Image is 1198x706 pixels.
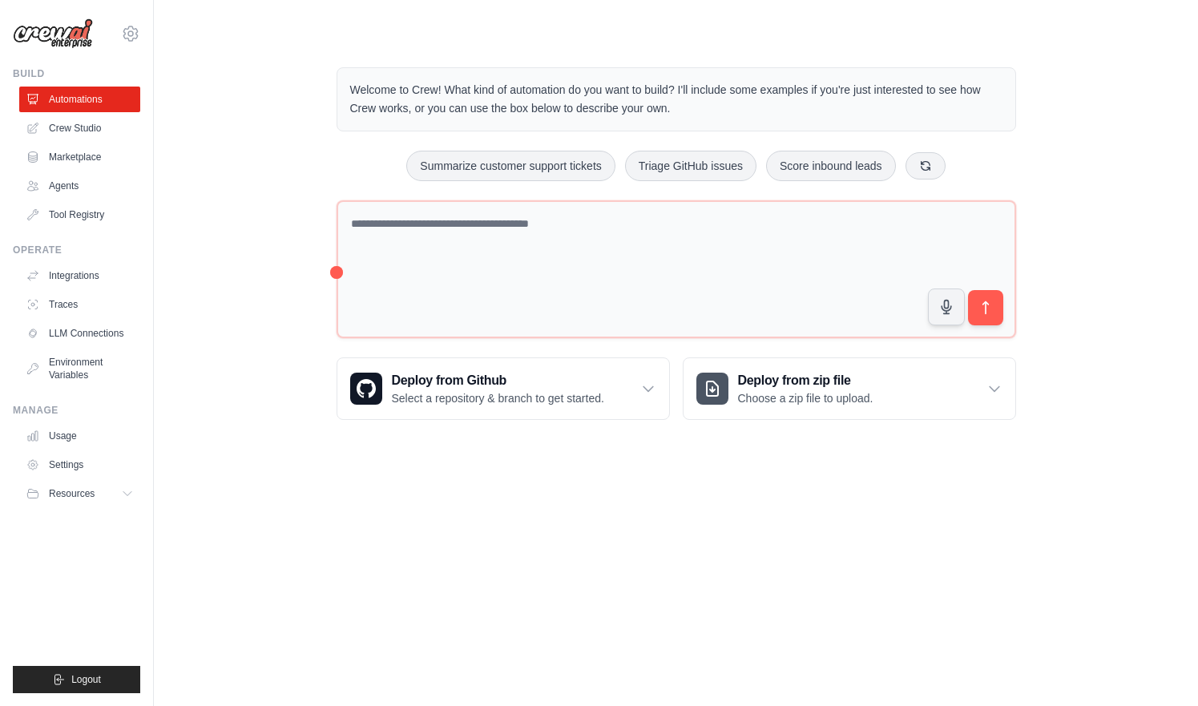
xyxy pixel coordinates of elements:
[392,371,604,390] h3: Deploy from Github
[392,390,604,406] p: Select a repository & branch to get started.
[19,349,140,388] a: Environment Variables
[738,371,873,390] h3: Deploy from zip file
[350,81,1002,118] p: Welcome to Crew! What kind of automation do you want to build? I'll include some examples if you'...
[13,666,140,693] button: Logout
[19,452,140,478] a: Settings
[49,487,95,500] span: Resources
[19,144,140,170] a: Marketplace
[19,292,140,317] a: Traces
[19,173,140,199] a: Agents
[13,244,140,256] div: Operate
[19,481,140,506] button: Resources
[19,423,140,449] a: Usage
[19,321,140,346] a: LLM Connections
[71,673,101,686] span: Logout
[13,18,93,49] img: Logo
[19,115,140,141] a: Crew Studio
[625,151,756,181] button: Triage GitHub issues
[19,202,140,228] a: Tool Registry
[738,390,873,406] p: Choose a zip file to upload.
[406,151,615,181] button: Summarize customer support tickets
[19,87,140,112] a: Automations
[19,263,140,288] a: Integrations
[766,151,896,181] button: Score inbound leads
[13,404,140,417] div: Manage
[13,67,140,80] div: Build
